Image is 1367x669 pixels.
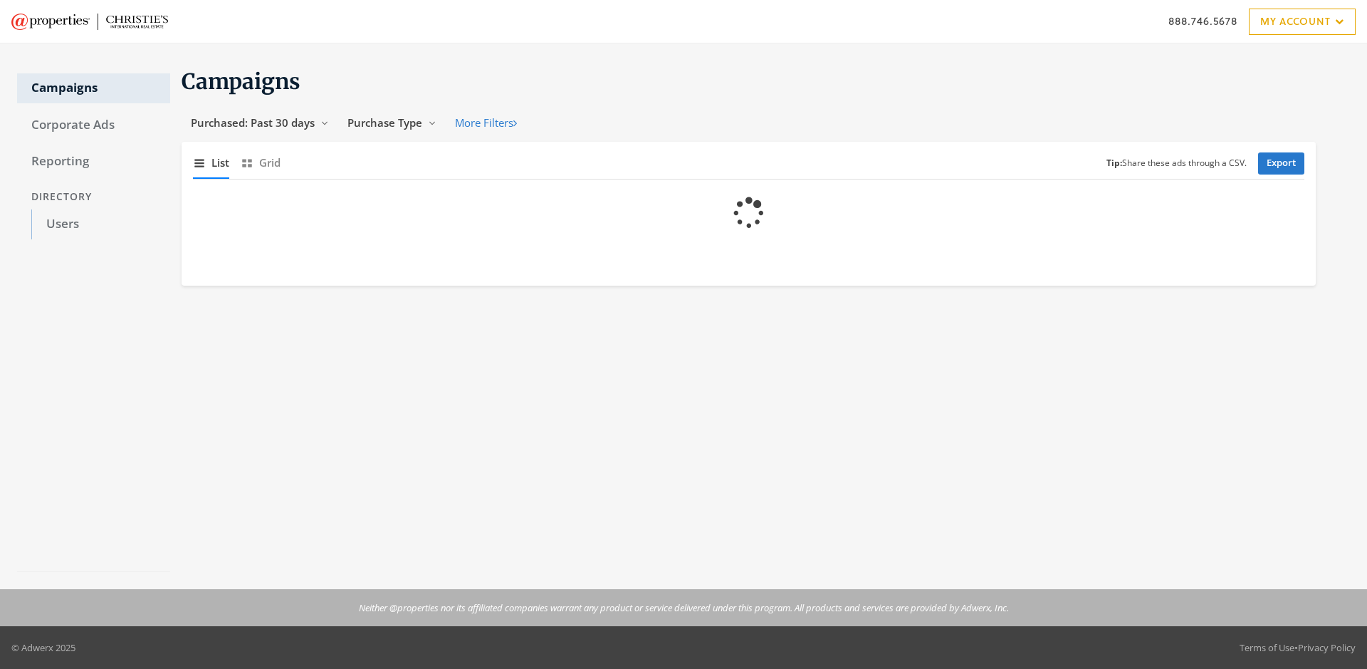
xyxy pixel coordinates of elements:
b: Tip: [1106,157,1122,169]
small: Share these ads through a CSV. [1106,157,1247,170]
span: Purchased: Past 30 days [191,115,315,130]
a: Reporting [17,147,170,177]
button: Purchased: Past 30 days [182,110,338,136]
div: • [1240,641,1356,655]
img: Adwerx [11,14,168,30]
button: List [193,147,229,178]
a: My Account [1249,9,1356,35]
a: Campaigns [17,73,170,103]
span: List [211,155,229,171]
button: More Filters [446,110,526,136]
p: Neither @properties nor its affiliated companies warrant any product or service delivered under t... [359,601,1009,615]
a: Export [1258,152,1304,175]
a: Corporate Ads [17,110,170,140]
span: Grid [259,155,281,171]
div: Directory [17,184,170,210]
a: Terms of Use [1240,641,1294,654]
span: Purchase Type [347,115,422,130]
p: © Adwerx 2025 [11,641,75,655]
span: Campaigns [182,68,300,95]
a: Privacy Policy [1298,641,1356,654]
button: Grid [241,147,281,178]
a: 888.746.5678 [1168,14,1237,28]
a: Users [31,209,170,239]
button: Purchase Type [338,110,446,136]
